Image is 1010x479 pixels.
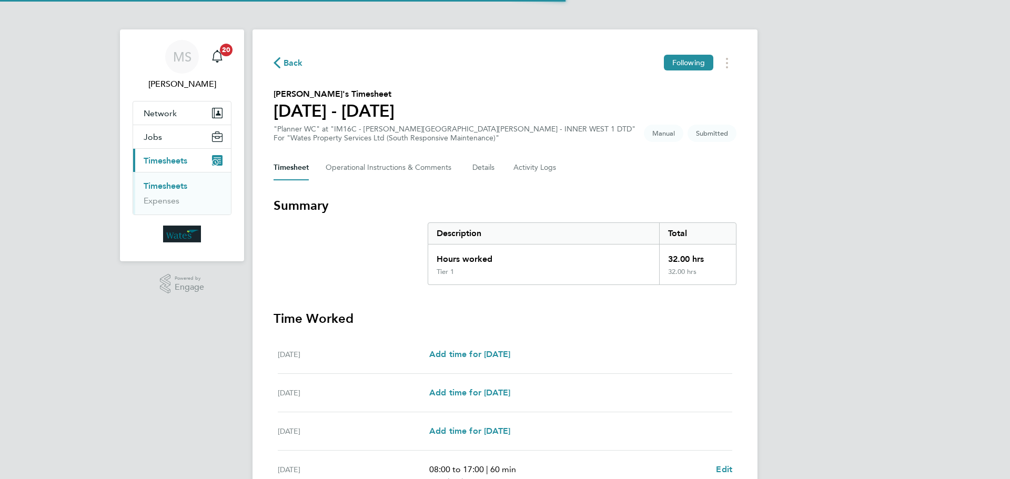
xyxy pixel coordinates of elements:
[160,274,205,294] a: Powered byEngage
[144,181,187,191] a: Timesheets
[144,132,162,142] span: Jobs
[428,222,736,285] div: Summary
[133,101,231,125] button: Network
[278,386,429,399] div: [DATE]
[429,425,510,437] a: Add time for [DATE]
[688,125,736,142] span: This timesheet is Submitted.
[274,88,395,100] h2: [PERSON_NAME]'s Timesheet
[429,464,484,474] span: 08:00 to 17:00
[429,386,510,399] a: Add time for [DATE]
[144,156,187,166] span: Timesheets
[133,78,231,90] span: Mark Sutton
[659,268,736,284] div: 32.00 hrs
[144,196,179,206] a: Expenses
[144,108,177,118] span: Network
[173,50,191,64] span: MS
[429,349,510,359] span: Add time for [DATE]
[437,268,454,276] div: Tier 1
[133,40,231,90] a: MS[PERSON_NAME]
[220,44,233,56] span: 20
[284,57,303,69] span: Back
[490,464,516,474] span: 60 min
[163,226,201,242] img: wates-logo-retina.png
[659,223,736,244] div: Total
[274,197,736,214] h3: Summary
[133,172,231,215] div: Timesheets
[274,100,395,121] h1: [DATE] - [DATE]
[659,244,736,268] div: 32.00 hrs
[716,463,732,476] a: Edit
[326,155,456,180] button: Operational Instructions & Comments
[672,58,705,67] span: Following
[664,55,713,70] button: Following
[429,426,510,436] span: Add time for [DATE]
[274,134,635,142] div: For "Wates Property Services Ltd (South Responsive Maintenance)"
[120,29,244,261] nav: Main navigation
[644,125,683,142] span: This timesheet was manually created.
[133,226,231,242] a: Go to home page
[207,40,228,74] a: 20
[513,155,558,180] button: Activity Logs
[428,244,659,268] div: Hours worked
[274,155,309,180] button: Timesheet
[274,56,303,69] button: Back
[133,149,231,172] button: Timesheets
[274,310,736,327] h3: Time Worked
[429,348,510,361] a: Add time for [DATE]
[278,348,429,361] div: [DATE]
[718,55,736,71] button: Timesheets Menu
[486,464,488,474] span: |
[274,125,635,142] div: "Planner WC" at "IM16C - [PERSON_NAME][GEOGRAPHIC_DATA][PERSON_NAME] - INNER WEST 1 DTD"
[428,223,659,244] div: Description
[278,425,429,437] div: [DATE]
[429,388,510,398] span: Add time for [DATE]
[472,155,497,180] button: Details
[175,283,204,292] span: Engage
[175,274,204,283] span: Powered by
[133,125,231,148] button: Jobs
[716,464,732,474] span: Edit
